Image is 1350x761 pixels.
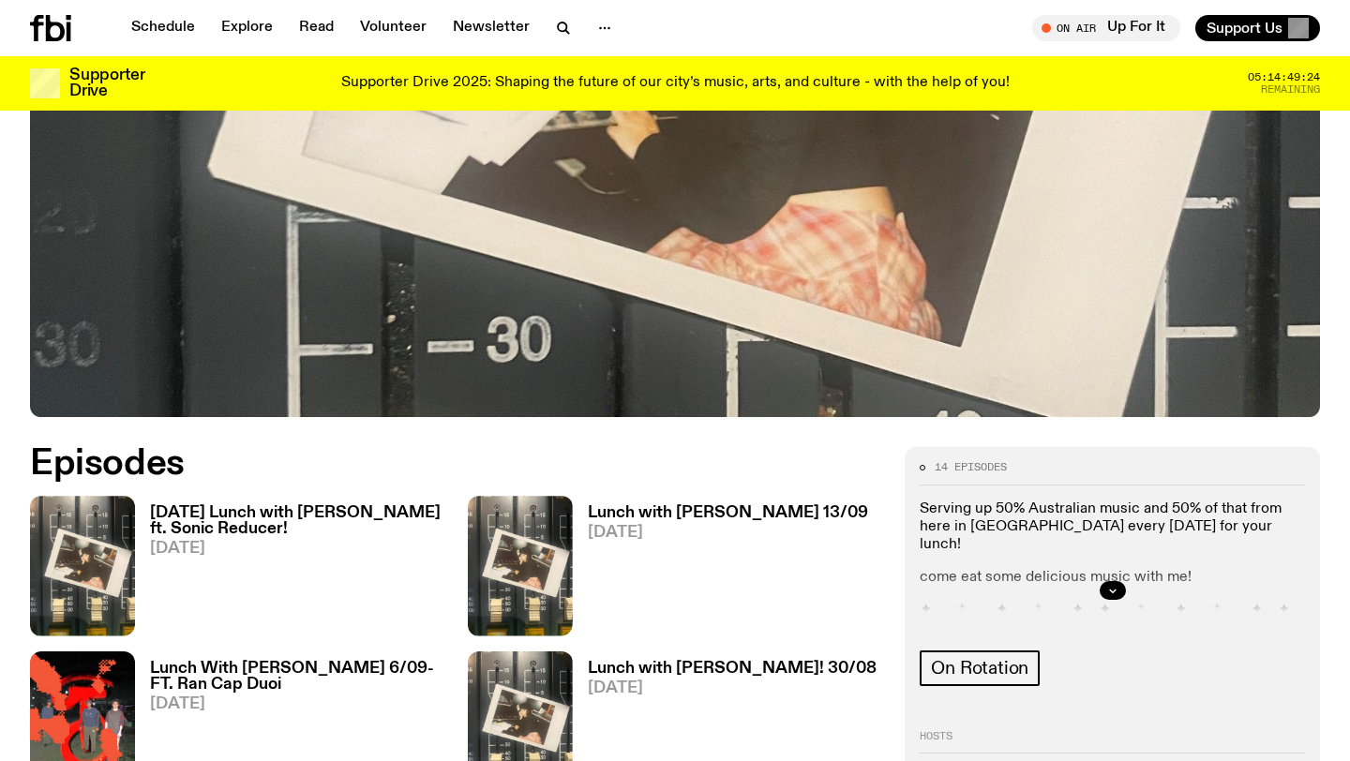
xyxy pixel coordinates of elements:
span: [DATE] [150,696,445,712]
h3: Lunch with [PERSON_NAME]! 30/08 [588,661,877,677]
a: Volunteer [349,15,438,41]
h2: Episodes [30,447,882,481]
p: Supporter Drive 2025: Shaping the future of our city’s music, arts, and culture - with the help o... [341,75,1010,92]
p: Serving up 50% Australian music and 50% of that from here in [GEOGRAPHIC_DATA] every [DATE] for y... [920,500,1305,555]
a: [DATE] Lunch with [PERSON_NAME] ft. Sonic Reducer![DATE] [135,505,445,635]
h3: Supporter Drive [69,67,144,99]
button: Support Us [1195,15,1320,41]
button: On AirUp For It [1032,15,1180,41]
span: [DATE] [588,525,868,541]
span: [DATE] [150,541,445,557]
img: A polaroid of Ella Avni in the studio on top of the mixer which is also located in the studio. [468,496,573,635]
img: A polaroid of Ella Avni in the studio on top of the mixer which is also located in the studio. [30,496,135,635]
a: Lunch with [PERSON_NAME] 13/09[DATE] [573,505,868,635]
span: 05:14:49:24 [1248,72,1320,82]
span: Support Us [1207,20,1282,37]
a: On Rotation [920,650,1040,686]
h2: Hosts [920,731,1305,754]
span: 14 episodes [935,462,1007,472]
a: Explore [210,15,284,41]
h3: [DATE] Lunch with [PERSON_NAME] ft. Sonic Reducer! [150,505,445,537]
a: Read [288,15,345,41]
span: [DATE] [588,680,877,696]
a: Schedule [120,15,206,41]
span: On Rotation [931,658,1028,679]
h3: Lunch with [PERSON_NAME] 13/09 [588,505,868,521]
a: Newsletter [442,15,541,41]
h3: Lunch With [PERSON_NAME] 6/09- FT. Ran Cap Duoi [150,661,445,693]
span: Remaining [1261,84,1320,95]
